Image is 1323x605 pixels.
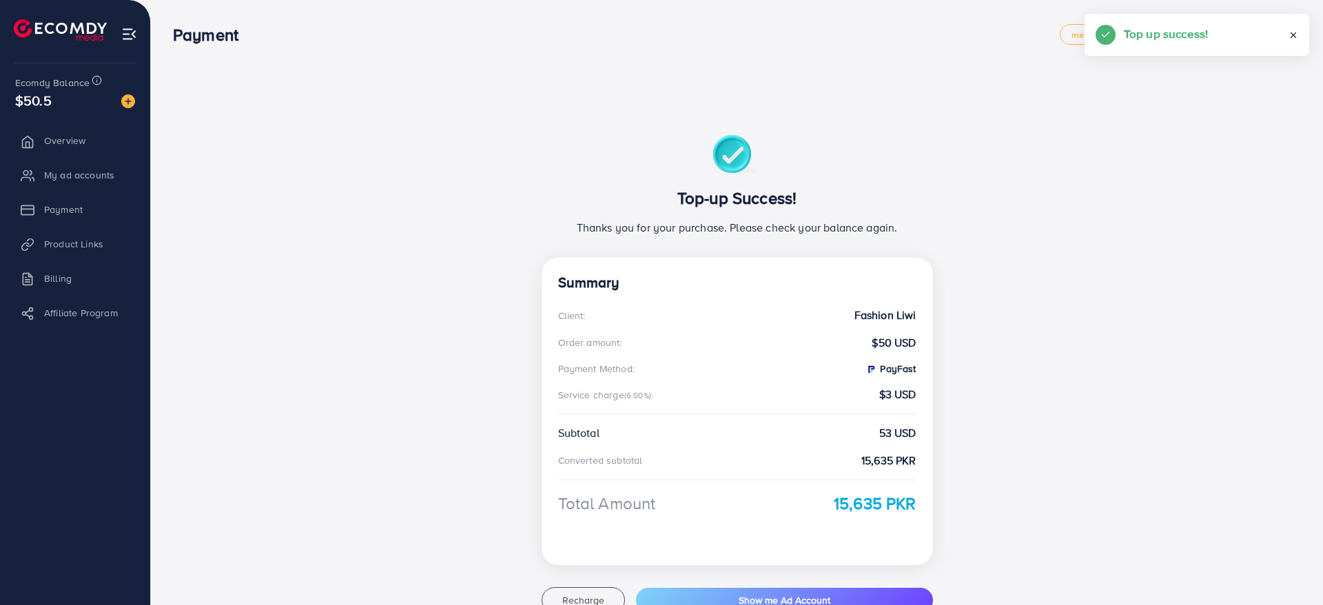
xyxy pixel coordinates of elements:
[1124,25,1208,43] h5: Top up success!
[865,364,876,375] img: PayFast
[558,453,643,467] div: Converted subtotal
[558,425,599,441] div: Subtotal
[15,90,52,110] span: $50.5
[558,219,916,236] p: Thanks you for your purchase. Please check your balance again.
[14,19,107,41] img: logo
[1060,24,1167,45] a: metap_pakistan_001
[854,307,916,323] strong: Fashion Liwi
[861,453,916,469] strong: 15,635 PKR
[558,309,586,322] div: Client:
[558,336,622,349] div: Order amount:
[173,25,249,45] h3: Payment
[865,362,916,376] strong: PayFast
[1071,30,1156,39] span: metap_pakistan_001
[834,491,916,515] strong: 15,635 PKR
[15,76,90,90] span: Ecomdy Balance
[879,425,916,441] strong: 53 USD
[558,274,916,291] h4: Summary
[558,362,635,376] div: Payment Method:
[558,188,916,208] h3: Top-up Success!
[624,390,653,401] small: (6.00%):
[121,26,137,42] img: menu
[879,387,916,402] strong: $3 USD
[872,335,916,351] strong: $50 USD
[121,94,135,108] img: image
[558,491,656,515] div: Total Amount
[558,388,658,402] div: Service charge
[712,135,761,177] img: success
